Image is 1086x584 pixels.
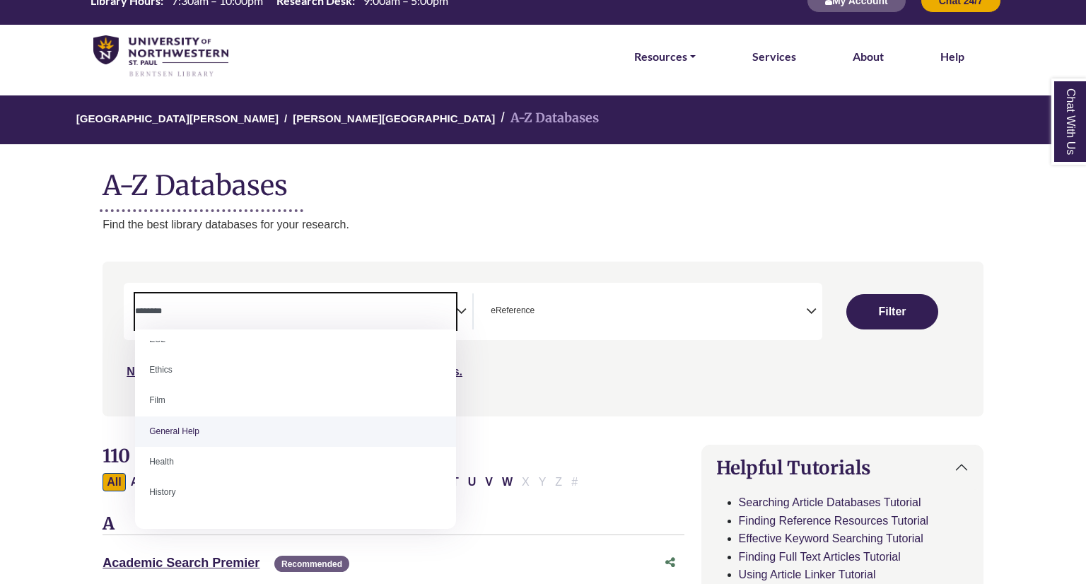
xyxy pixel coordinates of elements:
[940,47,964,66] a: Help
[702,445,983,490] button: Helpful Tutorials
[853,47,884,66] a: About
[135,307,456,318] textarea: Search
[103,444,227,467] span: 110 Databases
[103,158,983,202] h1: A-Z Databases
[752,47,796,66] a: Services
[739,568,876,580] a: Using Article Linker Tutorial
[103,514,684,535] h3: A
[135,477,456,508] li: History
[293,110,495,124] a: [PERSON_NAME][GEOGRAPHIC_DATA]
[103,556,259,570] a: Academic Search Premier
[481,473,497,491] button: Filter Results V
[537,307,544,318] textarea: Search
[491,304,535,317] span: eReference
[846,294,938,329] button: Submit for Search Results
[739,496,921,508] a: Searching Article Databases Tutorial
[103,262,983,416] nav: Search filters
[76,110,279,124] a: [GEOGRAPHIC_DATA][PERSON_NAME]
[103,95,983,144] nav: breadcrumb
[135,447,456,477] li: Health
[135,416,456,447] li: General Help
[135,385,456,416] li: Film
[464,473,481,491] button: Filter Results U
[634,47,696,66] a: Resources
[739,515,929,527] a: Finding Reference Resources Tutorial
[656,549,684,576] button: Share this database
[498,473,517,491] button: Filter Results W
[127,366,462,378] a: Not sure where to start? Check our Recommended Databases.
[103,216,983,234] p: Find the best library databases for your research.
[135,508,456,538] li: K-12 Databases
[93,35,228,78] img: library_home
[739,532,923,544] a: Effective Keyword Searching Tutorial
[495,108,599,129] li: A-Z Databases
[135,355,456,385] li: Ethics
[103,473,125,491] button: All
[274,556,349,572] span: Recommended
[485,304,535,317] li: eReference
[103,475,583,487] div: Alpha-list to filter by first letter of database name
[127,473,144,491] button: Filter Results A
[739,551,901,563] a: Finding Full Text Articles Tutorial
